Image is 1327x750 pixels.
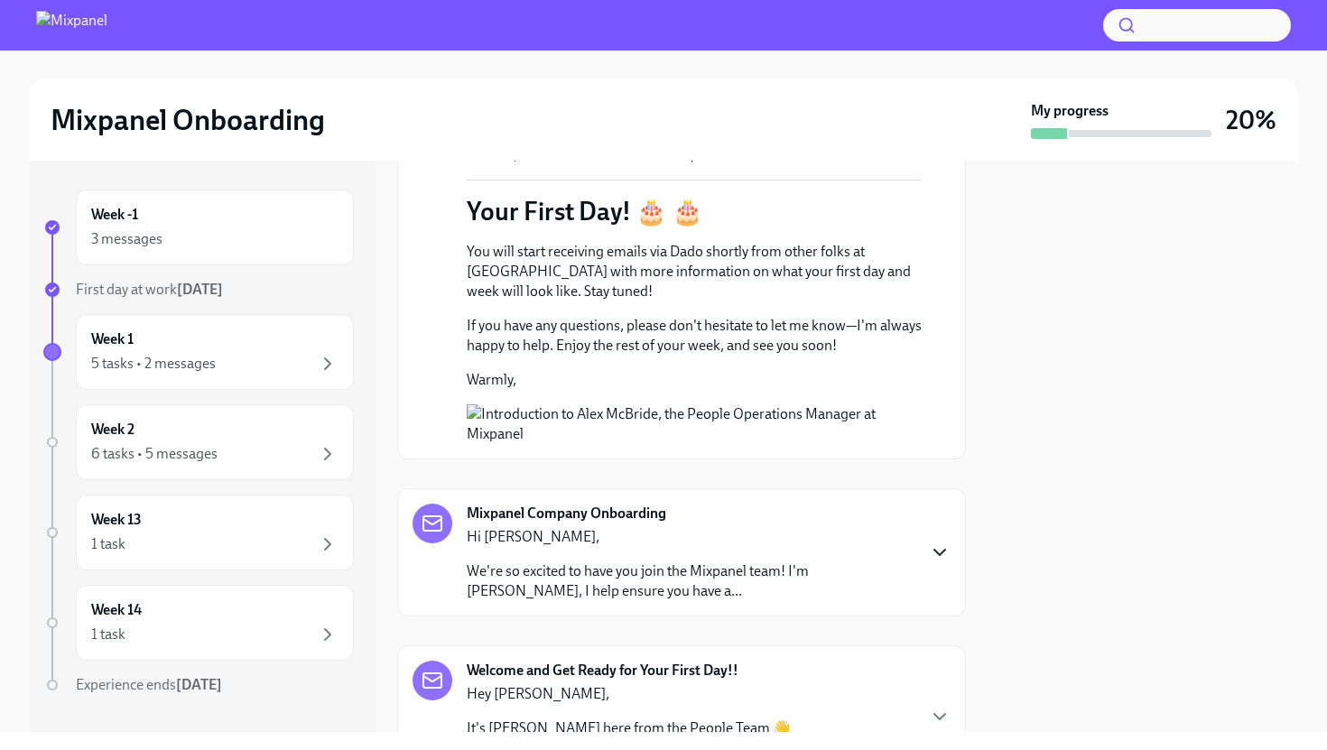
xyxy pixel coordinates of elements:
[467,504,666,523] strong: Mixpanel Company Onboarding
[467,316,922,356] p: If you have any questions, please don't hesitate to let me know—I'm always happy to help. Enjoy t...
[176,676,222,693] strong: [DATE]
[91,329,134,349] h6: Week 1
[43,190,354,265] a: Week -13 messages
[91,354,216,374] div: 5 tasks • 2 messages
[43,495,354,570] a: Week 131 task
[36,11,107,40] img: Mixpanel
[91,625,125,644] div: 1 task
[467,661,738,681] strong: Welcome and Get Ready for Your First Day!!
[51,102,325,138] h2: Mixpanel Onboarding
[43,404,354,480] a: Week 26 tasks • 5 messages
[467,242,922,301] p: You will start receiving emails via Dado shortly from other folks at [GEOGRAPHIC_DATA] with more ...
[43,280,354,300] a: First day at work[DATE]
[467,718,791,738] p: It's [PERSON_NAME] here from the People Team 👋
[91,229,162,249] div: 3 messages
[1031,101,1109,121] strong: My progress
[91,534,125,554] div: 1 task
[76,676,222,693] span: Experience ends
[91,420,135,440] h6: Week 2
[91,205,138,225] h6: Week -1
[467,195,703,227] p: Your First Day! 🎂 🎂
[76,281,223,298] span: First day at work
[91,510,142,530] h6: Week 13
[43,585,354,661] a: Week 141 task
[467,404,922,444] button: Zoom image
[91,444,218,464] div: 6 tasks • 5 messages
[91,600,142,620] h6: Week 14
[43,314,354,390] a: Week 15 tasks • 2 messages
[177,281,223,298] strong: [DATE]
[467,370,922,390] p: Warmly,
[1226,104,1276,136] h3: 20%
[467,527,914,547] p: Hi [PERSON_NAME],
[467,561,914,601] p: We're so excited to have you join the Mixpanel team! I'm [PERSON_NAME], I help ensure you have a...
[467,684,791,704] p: Hey [PERSON_NAME],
